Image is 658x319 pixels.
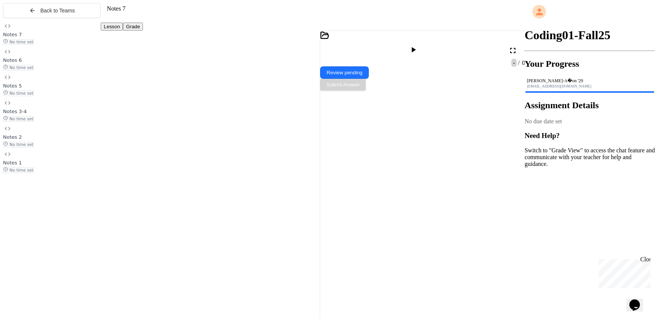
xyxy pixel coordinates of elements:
span: Notes 5 [3,83,22,89]
div: My Account [525,3,655,20]
button: Back to Teams [3,3,101,18]
h2: Your Progress [525,59,655,69]
button: Grade [123,23,143,31]
span: Submit Answer [326,82,360,87]
p: Switch to "Grade View" to access the chat feature and communicate with your teacher for help and ... [525,147,655,167]
span: Notes 7 [3,32,22,37]
h2: Assignment Details [525,100,655,110]
button: Review pending [320,66,369,79]
h1: Coding01-Fall25 [525,28,655,42]
div: Chat with us now!Close [3,3,52,48]
span: Back to Teams [40,8,75,14]
span: Notes 2 [3,134,22,140]
button: Submit Answer [320,79,366,90]
span: No time set [3,167,34,173]
span: Notes 1 [3,160,22,166]
span: Notes 3-4 [3,109,27,114]
div: No due date set [525,118,655,125]
span: / [518,60,520,66]
span: No time set [3,116,34,122]
button: Lesson [101,23,123,31]
div: [PERSON_NAME]-A�on '29 [527,78,653,84]
span: 0 [520,60,525,66]
div: [EMAIL_ADDRESS][DOMAIN_NAME] [527,84,653,88]
iframe: chat widget [626,289,650,311]
span: No time set [3,39,34,45]
span: No time set [3,65,34,71]
span: - [511,59,516,67]
span: Notes 6 [3,57,22,63]
iframe: chat widget [595,256,650,288]
span: No time set [3,90,34,96]
h3: Need Help? [525,132,655,140]
span: Notes 7 [107,5,125,12]
span: No time set [3,142,34,147]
